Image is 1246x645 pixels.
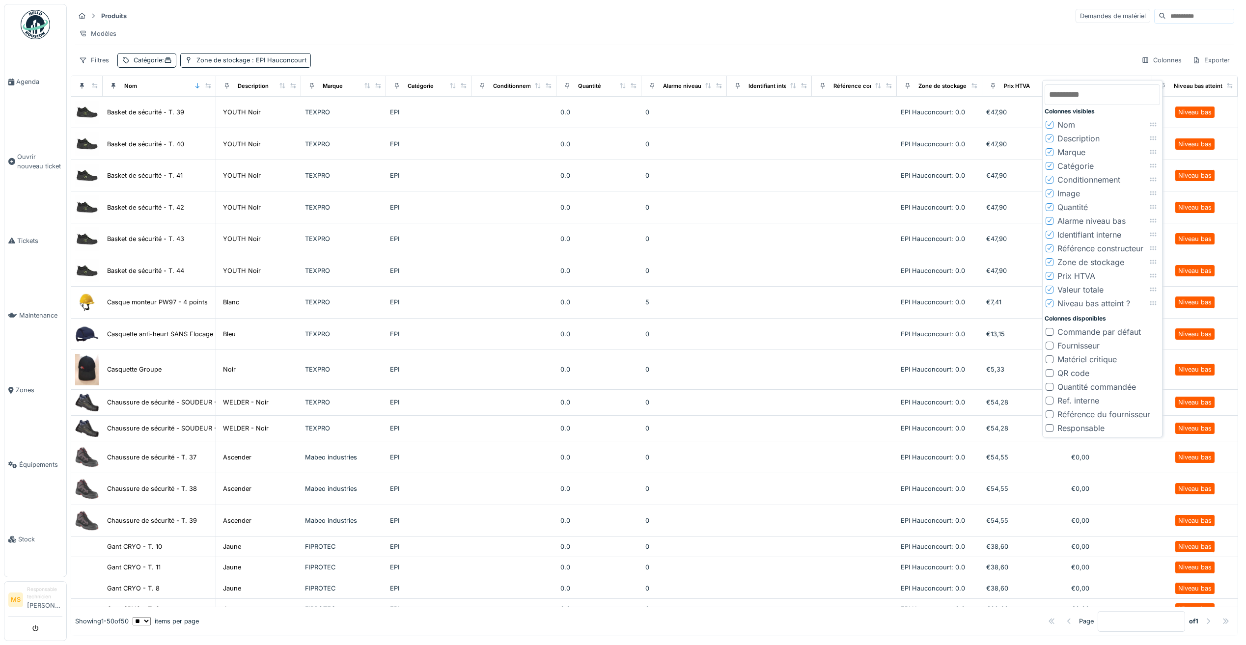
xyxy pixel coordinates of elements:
img: Chaussure de sécurité - T. 38 [75,477,99,501]
strong: of 1 [1189,617,1198,626]
div: 0.0 [560,107,637,117]
div: Référence constructeur [1057,242,1143,254]
img: Basket de sécurité - T. 41 [75,164,99,188]
img: Chaussure de sécurité - SOUDEUR - T. 43 [75,420,99,437]
div: Basket de sécurité - T. 39 [107,107,184,117]
div: Casquette anti-heurt SANS Flocage [107,329,213,339]
span: EPI Hauconcourt: 0.0 [901,605,965,613]
div: Niveau bas [1178,584,1212,593]
div: Demandes de matériel [1076,9,1150,23]
span: EPI Hauconcourt: 0.0 [901,585,965,592]
div: 0.0 [560,266,637,275]
div: YOUTH Noir [223,234,261,243]
div: €54,28 [986,424,1063,433]
span: EPI Hauconcourt: 0.0 [901,399,965,406]
div: €7,41 [986,297,1063,307]
div: Casque monteur PW97 - 4 points [107,297,208,307]
img: Casque monteur PW97 - 4 points [75,291,99,314]
div: YOUTH Noir [223,266,261,275]
span: EPI Hauconcourt: 0.0 [901,543,965,550]
div: Niveau bas [1178,563,1212,572]
div: YOUTH Noir [223,203,261,212]
div: €0,00 [1071,563,1148,572]
div: Zone de stockage [196,55,306,65]
div: Quantité commandée [1057,381,1136,393]
div: Basket de sécurité - T. 42 [107,203,184,212]
span: EPI Hauconcourt: 0.0 [901,425,965,432]
div: Chaussure de sécurité - SOUDEUR - T. 42 [107,398,235,407]
div: Colonnes visibles [1045,107,1160,116]
div: 0.0 [560,329,637,339]
div: 0 [645,484,722,493]
div: €0,00 [1071,604,1148,614]
div: TEXPRO [305,107,382,117]
div: Chaussure de sécurité - SOUDEUR - T. 43 [107,424,235,433]
div: Bleu [223,329,236,339]
span: EPI Hauconcourt: 0.0 [901,108,965,116]
div: TEXPRO [305,398,382,407]
div: 0 [645,107,722,117]
div: Niveau bas [1178,329,1212,339]
div: Niveau bas [1178,171,1212,180]
div: FIPROTEC [305,604,382,614]
div: WELDER - Noir [223,424,269,433]
li: Conditionnement [1045,173,1160,187]
div: 0 [645,171,722,180]
div: Exporter [1188,53,1234,67]
span: Stock [18,535,62,544]
div: Nom [1057,119,1075,131]
div: Responsable [1057,422,1105,434]
div: EPI [390,398,467,407]
span: Tickets [17,236,62,245]
div: 0.0 [560,171,637,180]
div: 0.0 [560,453,637,462]
div: TEXPRO [305,266,382,275]
div: 5 [645,297,722,307]
div: FIPROTEC [305,584,382,593]
img: Badge_color-CXgf-gQk.svg [21,10,50,39]
div: Zone de stockage [1057,256,1124,268]
li: Nom [1045,118,1160,132]
img: Basket de sécurité - T. 42 [75,195,99,219]
li: Quantité [1045,200,1160,214]
div: 0 [645,542,722,551]
div: Prix HTVA [1057,270,1095,282]
div: Niveau bas [1178,365,1212,374]
div: €0,00 [1071,516,1148,525]
div: Casquette Groupe [107,365,162,374]
div: Jaune [223,604,241,614]
div: Niveau bas [1178,139,1212,149]
div: Alarme niveau bas [663,82,712,90]
div: 0 [645,604,722,614]
div: Niveau bas atteint ? [1174,82,1227,90]
div: TEXPRO [305,171,382,180]
span: : EPI Hauconcourt [250,56,306,64]
div: €0,00 [1071,584,1148,593]
span: EPI Hauconcourt: 0.0 [901,235,965,242]
div: 0.0 [560,424,637,433]
div: Référence du fournisseur [1057,408,1150,420]
div: 0 [645,398,722,407]
div: Commande par défaut [1057,326,1141,338]
div: Alarme niveau bas [1057,215,1126,227]
div: 0.0 [560,234,637,243]
div: EPI [390,542,467,551]
div: Conditionnement [493,82,540,90]
li: Marque [1045,145,1160,159]
li: Valeur totale [1045,283,1160,296]
div: 0.0 [560,563,637,572]
div: €0,00 [1071,453,1148,462]
div: TEXPRO [305,234,382,243]
div: Identifiant interne [748,82,796,90]
div: 0.0 [560,139,637,149]
img: Chaussure de sécurité - SOUDEUR - T. 42 [75,394,99,411]
div: 0.0 [560,365,637,374]
div: €38,60 [986,563,1063,572]
div: TEXPRO [305,297,382,307]
div: Niveau bas [1178,297,1212,307]
div: Catégorie [408,82,434,90]
span: EPI Hauconcourt: 0.0 [901,485,965,492]
div: €13,15 [986,329,1063,339]
div: €38,60 [986,584,1063,593]
div: 0.0 [560,542,637,551]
